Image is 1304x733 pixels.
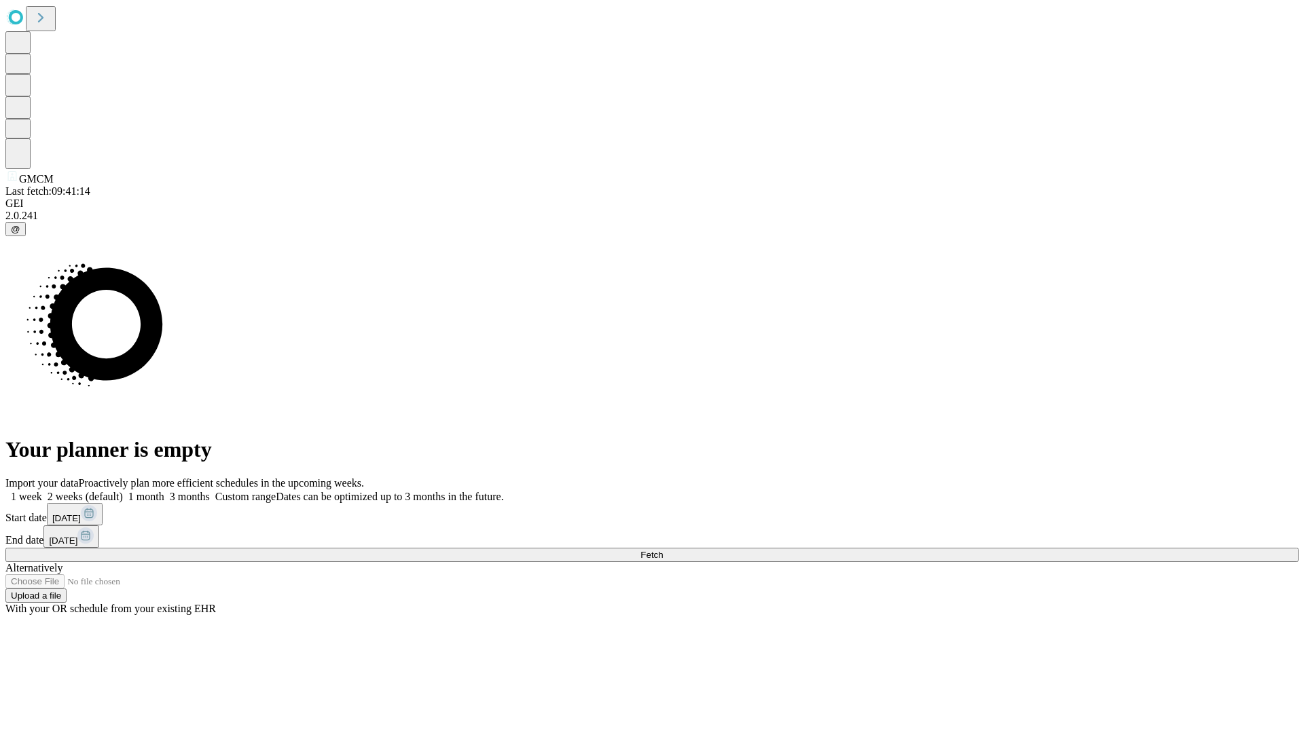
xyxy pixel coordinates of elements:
[11,491,42,502] span: 1 week
[5,603,216,614] span: With your OR schedule from your existing EHR
[52,513,81,523] span: [DATE]
[49,535,77,546] span: [DATE]
[5,588,67,603] button: Upload a file
[47,503,103,525] button: [DATE]
[5,525,1299,548] div: End date
[19,173,54,185] span: GMCM
[11,224,20,234] span: @
[5,185,90,197] span: Last fetch: 09:41:14
[170,491,210,502] span: 3 months
[5,222,26,236] button: @
[5,562,62,574] span: Alternatively
[215,491,276,502] span: Custom range
[48,491,123,502] span: 2 weeks (default)
[5,548,1299,562] button: Fetch
[5,198,1299,210] div: GEI
[5,437,1299,462] h1: Your planner is empty
[5,503,1299,525] div: Start date
[640,550,663,560] span: Fetch
[43,525,99,548] button: [DATE]
[5,477,79,489] span: Import your data
[276,491,503,502] span: Dates can be optimized up to 3 months in the future.
[128,491,164,502] span: 1 month
[79,477,364,489] span: Proactively plan more efficient schedules in the upcoming weeks.
[5,210,1299,222] div: 2.0.241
